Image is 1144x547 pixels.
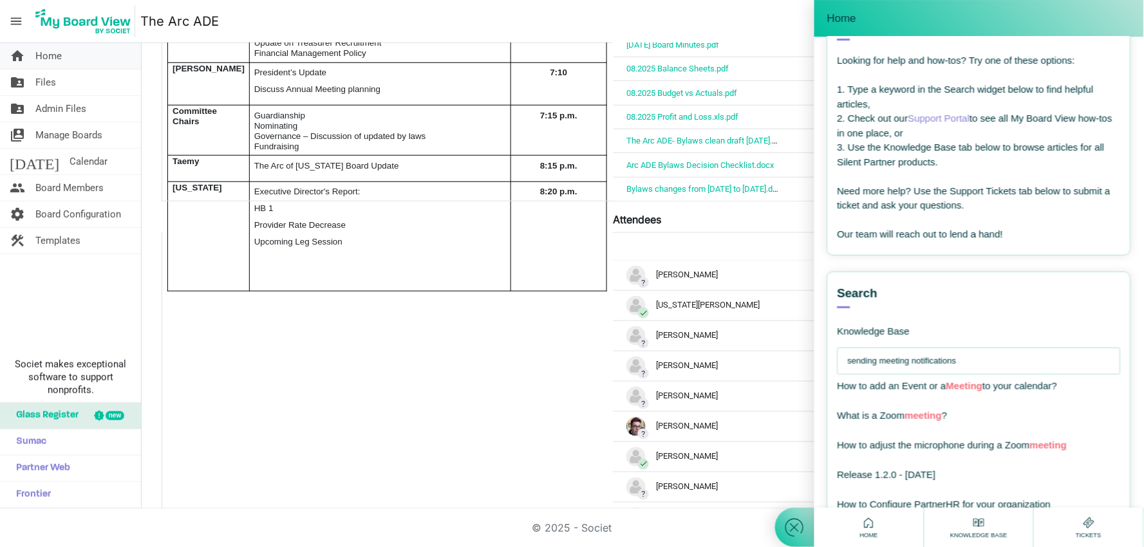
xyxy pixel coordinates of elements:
[838,227,1121,242] div: Our team will reach out to lend a hand!
[613,129,795,153] td: The Arc ADE- Bylaws clean draft Sep 2025.docx is template cell column header Name
[613,441,876,472] td: checkKelly Lawler is template cell column header
[613,105,795,129] td: 08.2025 Profit and Loss.xls.pdf is template cell column header Name
[35,43,62,69] span: Home
[626,417,862,436] div: [PERSON_NAME]
[638,368,649,379] span: ?
[35,122,102,148] span: Manage Boards
[254,203,274,213] span: HB 1
[35,201,121,227] span: Board Configuration
[35,70,56,95] span: Files
[946,380,983,391] span: Meeting
[838,469,936,480] span: Release 1.2.0 - [DATE]
[254,220,346,230] span: Provider Rate Decrease
[613,212,661,227] label: Attendees
[638,338,649,349] span: ?
[626,477,862,497] div: [PERSON_NAME]
[626,64,729,73] a: 08.2025 Balance Sheets.pdf
[838,440,1067,450] span: How to adjust the microphone during a Zoom
[626,447,646,467] img: no-profile-picture.svg
[626,357,862,376] div: [PERSON_NAME]
[10,96,25,122] span: folder_shared
[626,266,646,285] img: no-profile-picture.svg
[838,308,1018,338] div: Knowledge Base
[10,149,59,174] span: [DATE]
[106,411,124,420] div: new
[613,411,876,441] td: ?Kathryn Werkema is template cell column header
[10,43,25,69] span: home
[638,398,649,409] span: ?
[848,348,1117,374] input: Search
[613,80,795,104] td: 08.2025 Budget vs Actuals.pdf is template cell column header Name
[838,53,1121,68] div: Looking for help and how-tos? Try one of these options:
[10,429,46,455] span: Sumac
[4,9,28,33] span: menu
[638,277,649,288] span: ?
[626,136,789,145] a: The Arc ADE- Bylaws clean draft [DATE].docx
[838,82,1121,111] div: 1. Type a keyword in the Search widget below to find helpful articles,
[626,160,774,170] a: Arc ADE Bylaws Decision Checklist.docx
[838,285,878,302] span: Search
[10,456,70,481] span: Partner Web
[613,381,876,411] td: ?Kari Devine is template cell column header
[613,320,876,351] td: ?Hollie LaGrotta is template cell column header
[35,96,86,122] span: Admin Files
[638,308,649,319] span: check
[857,531,881,540] span: Home
[947,515,1010,540] div: Knowledge Base
[626,387,646,406] img: no-profile-picture.svg
[140,8,219,34] a: The Arc ADE
[10,228,25,254] span: construction
[613,261,876,290] td: ?Alison Butler is template cell column header
[10,482,51,508] span: Frontier
[626,266,862,285] div: [PERSON_NAME]
[638,489,649,500] span: ?
[838,140,1121,169] div: 3. Use the Knowledge Base tab below to browse articles for all Silent Partner products.
[626,477,646,497] img: no-profile-picture.svg
[613,351,876,381] td: ?Jen Malott is template cell column header
[613,153,795,176] td: Arc ADE Bylaws Decision Checklist.docx is template cell column header Name
[10,122,25,148] span: switch_account
[32,5,135,37] img: My Board View Logo
[838,380,1058,391] span: How to add an Event or a to your calendar?
[10,201,25,227] span: settings
[35,175,104,201] span: Board Members
[1073,515,1105,540] div: Tickets
[10,403,79,429] span: Glass Register
[638,429,649,440] span: ?
[1073,531,1105,540] span: Tickets
[32,5,140,37] a: My Board View Logo
[857,515,881,540] div: Home
[626,417,646,436] img: JcXlW47NMrIgqpV6JfGZSN3y34aDwrjV-JKMJxHuQtwxOV_f8MB-FEabTkWkYGg0GgU0_Jiekey2y27VvAkWaA_thumb.png
[827,12,856,25] span: Home
[613,290,876,320] td: checkGeorgia Edson is template cell column header
[613,177,795,201] td: Bylaws changes from 2022 to 2025.docx is template cell column header Name
[838,410,948,421] span: What is a Zoom ?
[626,40,719,50] a: [DATE] Board Minutes.pdf
[626,184,785,194] a: Bylaws changes from [DATE] to [DATE].docx
[626,357,646,376] img: no-profile-picture.svg
[613,33,795,57] td: 08.20.2025 Board Minutes.pdf is template cell column header Name
[638,459,649,470] span: check
[626,112,738,122] a: 08.2025 Profit and Loss.xls.pdf
[838,111,1121,140] div: 2. Check out our to see all My Board View how-tos in one place, or
[838,499,1051,510] span: How to Configure PartnerHR for your organization
[10,70,25,95] span: folder_shared
[626,326,646,346] img: no-profile-picture.svg
[626,387,862,406] div: [PERSON_NAME]
[908,113,970,124] a: Support Portal
[6,358,135,396] span: Societ makes exceptional software to support nonprofits.
[532,521,612,534] a: © 2025 - Societ
[947,531,1010,540] span: Knowledge Base
[70,149,108,174] span: Calendar
[10,175,25,201] span: people
[626,296,862,315] div: [US_STATE][PERSON_NAME]
[613,502,876,532] td: ?Lee Ray is template cell column header
[626,447,862,467] div: [PERSON_NAME]
[838,184,1121,213] div: Need more help? Use the Support Tickets tab below to submit a ticket and ask your questions.
[613,57,795,80] td: 08.2025 Balance Sheets.pdf is template cell column header Name
[35,228,80,254] span: Templates
[905,410,942,421] span: meeting
[626,326,862,346] div: [PERSON_NAME]
[626,296,646,315] img: no-profile-picture.svg
[1030,440,1067,450] span: meeting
